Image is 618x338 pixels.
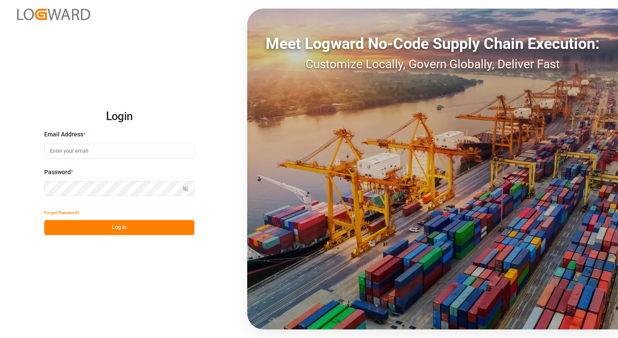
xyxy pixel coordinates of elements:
button: Log In [44,220,194,235]
button: Forgot Password? [44,205,79,220]
div: Customize Locally, Govern Globally, Deliver Fast [247,55,618,73]
span: Email Address [44,130,83,139]
input: Enter your email [44,144,194,159]
span: Password [44,168,71,177]
div: Meet Logward No-Code Supply Chain Execution: [247,32,618,55]
h2: Login [44,103,194,130]
img: Logward_new_orange.png [17,9,90,20]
